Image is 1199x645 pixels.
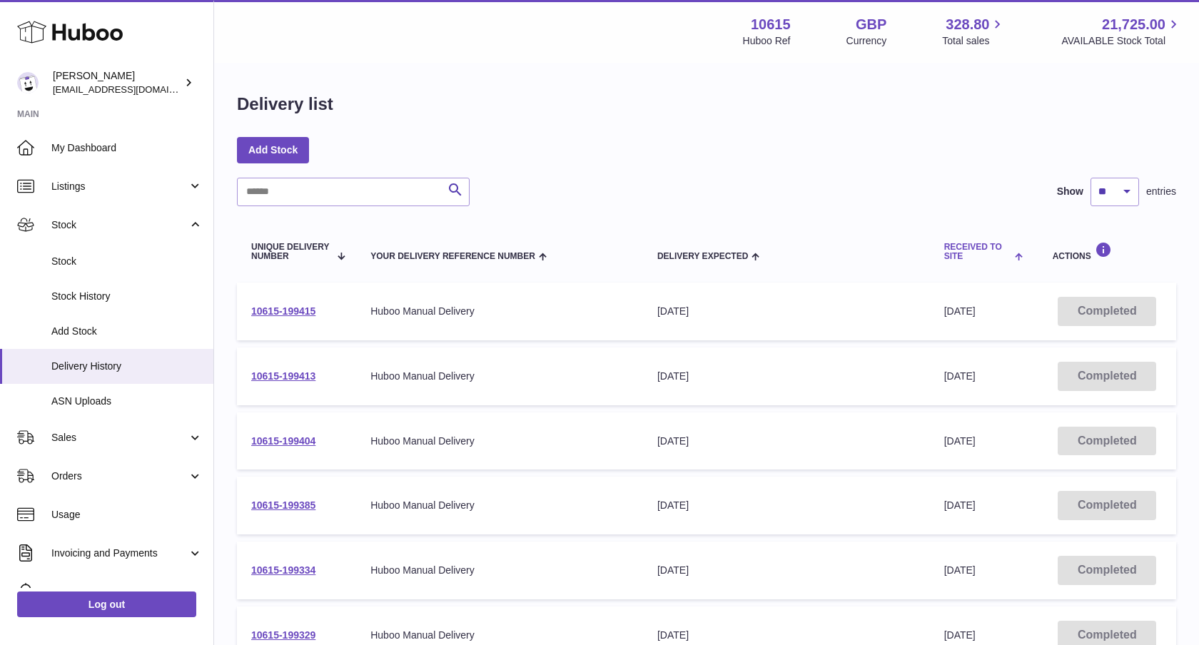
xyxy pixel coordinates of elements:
[237,137,309,163] a: Add Stock
[53,83,210,95] span: [EMAIL_ADDRESS][DOMAIN_NAME]
[51,585,203,599] span: Cases
[251,435,315,447] a: 10615-199404
[237,93,333,116] h1: Delivery list
[51,431,188,445] span: Sales
[657,370,916,383] div: [DATE]
[657,499,916,512] div: [DATE]
[944,435,976,447] span: [DATE]
[17,72,39,93] img: fulfillment@fable.com
[51,547,188,560] span: Invoicing and Payments
[657,435,916,448] div: [DATE]
[51,141,203,155] span: My Dashboard
[51,255,203,268] span: Stock
[1146,185,1176,198] span: entries
[1061,34,1182,48] span: AVAILABLE Stock Total
[51,180,188,193] span: Listings
[657,305,916,318] div: [DATE]
[370,435,629,448] div: Huboo Manual Delivery
[370,252,535,261] span: Your Delivery Reference Number
[846,34,887,48] div: Currency
[251,370,315,382] a: 10615-199413
[942,34,1006,48] span: Total sales
[251,499,315,511] a: 10615-199385
[942,15,1006,48] a: 328.80 Total sales
[51,508,203,522] span: Usage
[51,290,203,303] span: Stock History
[946,15,989,34] span: 328.80
[51,469,188,483] span: Orders
[51,325,203,338] span: Add Stock
[370,305,629,318] div: Huboo Manual Delivery
[51,218,188,232] span: Stock
[51,360,203,373] span: Delivery History
[743,34,791,48] div: Huboo Ref
[944,243,1012,261] span: Received to Site
[1053,242,1162,261] div: Actions
[944,564,976,576] span: [DATE]
[657,629,916,642] div: [DATE]
[51,395,203,408] span: ASN Uploads
[251,629,315,641] a: 10615-199329
[751,15,791,34] strong: 10615
[17,591,196,617] a: Log out
[370,499,629,512] div: Huboo Manual Delivery
[370,370,629,383] div: Huboo Manual Delivery
[53,69,181,96] div: [PERSON_NAME]
[370,629,629,642] div: Huboo Manual Delivery
[370,564,629,577] div: Huboo Manual Delivery
[1102,15,1165,34] span: 21,725.00
[944,370,976,382] span: [DATE]
[1057,185,1083,198] label: Show
[251,305,315,317] a: 10615-199415
[251,243,330,261] span: Unique Delivery Number
[251,564,315,576] a: 10615-199334
[657,564,916,577] div: [DATE]
[944,305,976,317] span: [DATE]
[944,629,976,641] span: [DATE]
[856,15,886,34] strong: GBP
[944,499,976,511] span: [DATE]
[657,252,748,261] span: Delivery Expected
[1061,15,1182,48] a: 21,725.00 AVAILABLE Stock Total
